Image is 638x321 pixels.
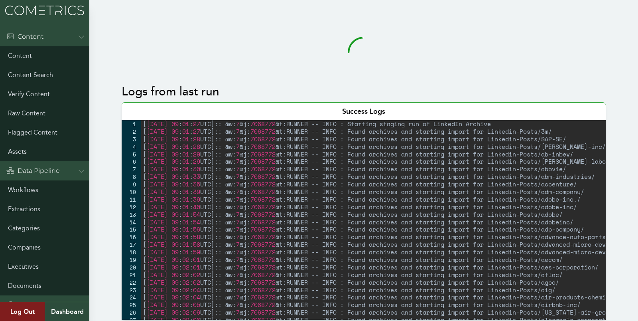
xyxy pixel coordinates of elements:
div: 10 [122,188,141,196]
div: 25 [122,301,141,309]
div: 18 [122,248,141,256]
div: 12 [122,203,141,211]
div: 17 [122,241,141,248]
div: 5 [122,151,141,158]
div: 4 [122,143,141,151]
div: Success Logs [122,102,605,120]
div: 15 [122,226,141,233]
div: 24 [122,293,141,301]
a: Dashboard [45,302,89,321]
div: 16 [122,233,141,241]
div: 14 [122,218,141,226]
div: Data Pipeline [6,166,60,176]
div: 13 [122,211,141,218]
div: 8 [122,173,141,180]
div: 19 [122,256,141,264]
div: 9 [122,180,141,188]
div: 22 [122,279,141,286]
div: Admin [6,300,39,310]
div: 2 [122,128,141,135]
div: 20 [122,264,141,271]
div: 3 [122,135,141,143]
div: 11 [122,196,141,203]
div: 7 [122,165,141,173]
div: 26 [122,309,141,316]
svg: audio-loading [348,37,380,69]
div: 1 [122,120,141,128]
div: Content [6,32,43,42]
h2: Logs from last run [122,85,605,99]
div: 21 [122,271,141,279]
div: 6 [122,158,141,165]
div: 23 [122,286,141,294]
